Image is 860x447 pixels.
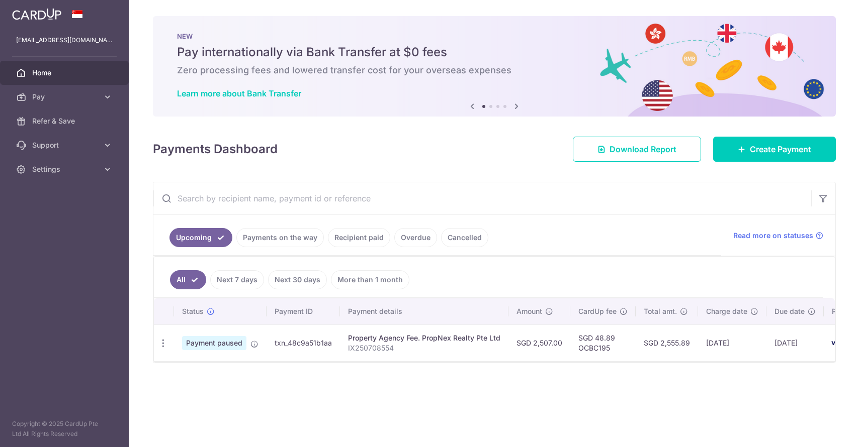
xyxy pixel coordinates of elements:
[610,143,676,155] span: Download Report
[394,228,437,247] a: Overdue
[153,16,836,117] img: Bank transfer banner
[733,231,813,241] span: Read more on statuses
[182,306,204,316] span: Status
[578,306,617,316] span: CardUp fee
[170,270,206,289] a: All
[267,324,340,361] td: txn_48c9a51b1aa
[177,32,812,40] p: NEW
[766,324,824,361] td: [DATE]
[177,88,301,98] a: Learn more about Bank Transfer
[733,231,823,241] a: Read more on statuses
[177,44,812,60] h5: Pay internationally via Bank Transfer at $0 fees
[169,228,232,247] a: Upcoming
[267,298,340,324] th: Payment ID
[441,228,488,247] a: Cancelled
[348,343,500,353] p: IX250708554
[32,92,99,102] span: Pay
[713,137,836,162] a: Create Payment
[153,140,278,158] h4: Payments Dashboard
[328,228,390,247] a: Recipient paid
[827,337,847,349] img: Bank Card
[508,324,570,361] td: SGD 2,507.00
[12,8,61,20] img: CardUp
[775,306,805,316] span: Due date
[340,298,508,324] th: Payment details
[636,324,698,361] td: SGD 2,555.89
[698,324,766,361] td: [DATE]
[644,306,677,316] span: Total amt.
[570,324,636,361] td: SGD 48.89 OCBC195
[573,137,701,162] a: Download Report
[32,68,99,78] span: Home
[517,306,542,316] span: Amount
[706,306,747,316] span: Charge date
[177,64,812,76] h6: Zero processing fees and lowered transfer cost for your overseas expenses
[153,182,811,214] input: Search by recipient name, payment id or reference
[32,116,99,126] span: Refer & Save
[348,333,500,343] div: Property Agency Fee. PropNex Realty Pte Ltd
[182,336,246,350] span: Payment paused
[331,270,409,289] a: More than 1 month
[236,228,324,247] a: Payments on the way
[268,270,327,289] a: Next 30 days
[210,270,264,289] a: Next 7 days
[750,143,811,155] span: Create Payment
[32,140,99,150] span: Support
[32,164,99,174] span: Settings
[16,35,113,45] p: [EMAIL_ADDRESS][DOMAIN_NAME]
